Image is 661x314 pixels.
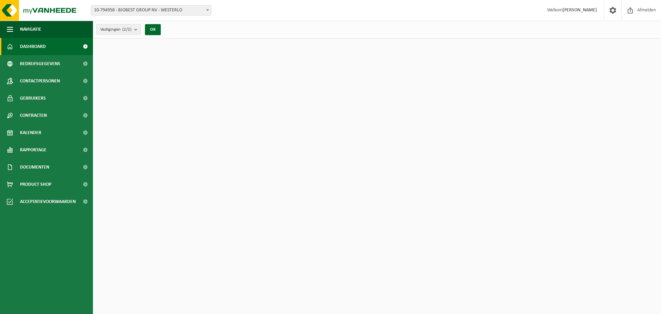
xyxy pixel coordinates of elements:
[20,90,46,107] span: Gebruikers
[563,8,597,13] strong: [PERSON_NAME]
[20,193,76,210] span: Acceptatievoorwaarden
[20,159,49,176] span: Documenten
[20,124,41,141] span: Kalender
[20,176,51,193] span: Product Shop
[20,38,46,55] span: Dashboard
[91,6,211,15] span: 10-794958 - BIOBEST GROUP NV - WESTERLO
[20,107,47,124] span: Contracten
[145,24,161,35] button: OK
[100,24,132,35] span: Vestigingen
[122,27,132,32] count: (2/2)
[20,21,41,38] span: Navigatie
[20,72,60,90] span: Contactpersonen
[20,55,60,72] span: Bedrijfsgegevens
[96,24,141,34] button: Vestigingen(2/2)
[91,5,211,16] span: 10-794958 - BIOBEST GROUP NV - WESTERLO
[20,141,46,159] span: Rapportage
